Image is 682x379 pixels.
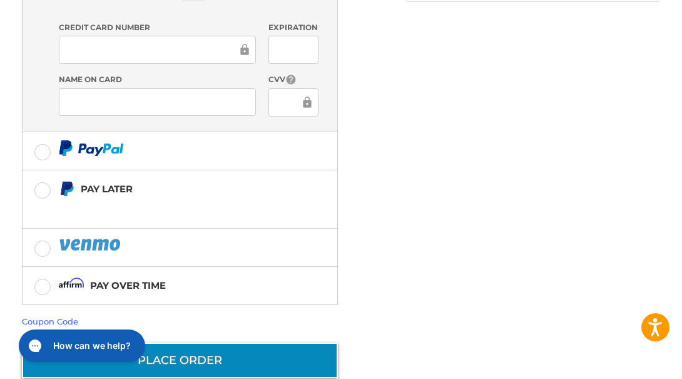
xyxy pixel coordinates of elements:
img: PayPal icon [59,140,124,156]
div: Pay Later [81,179,319,199]
img: Pay Later icon [59,181,74,197]
img: Affirm icon [59,278,84,293]
label: Credit Card Number [59,22,256,33]
label: Expiration [268,22,319,33]
div: Pay over time [90,275,166,296]
label: Name on Card [59,74,256,85]
button: Place Order [22,343,338,378]
img: PayPal icon [59,237,123,252]
a: Coupon Code [22,316,78,326]
iframe: Gorgias live chat messenger [13,325,148,366]
iframe: PayPal Message 1 [59,202,318,213]
label: CVV [268,74,319,86]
